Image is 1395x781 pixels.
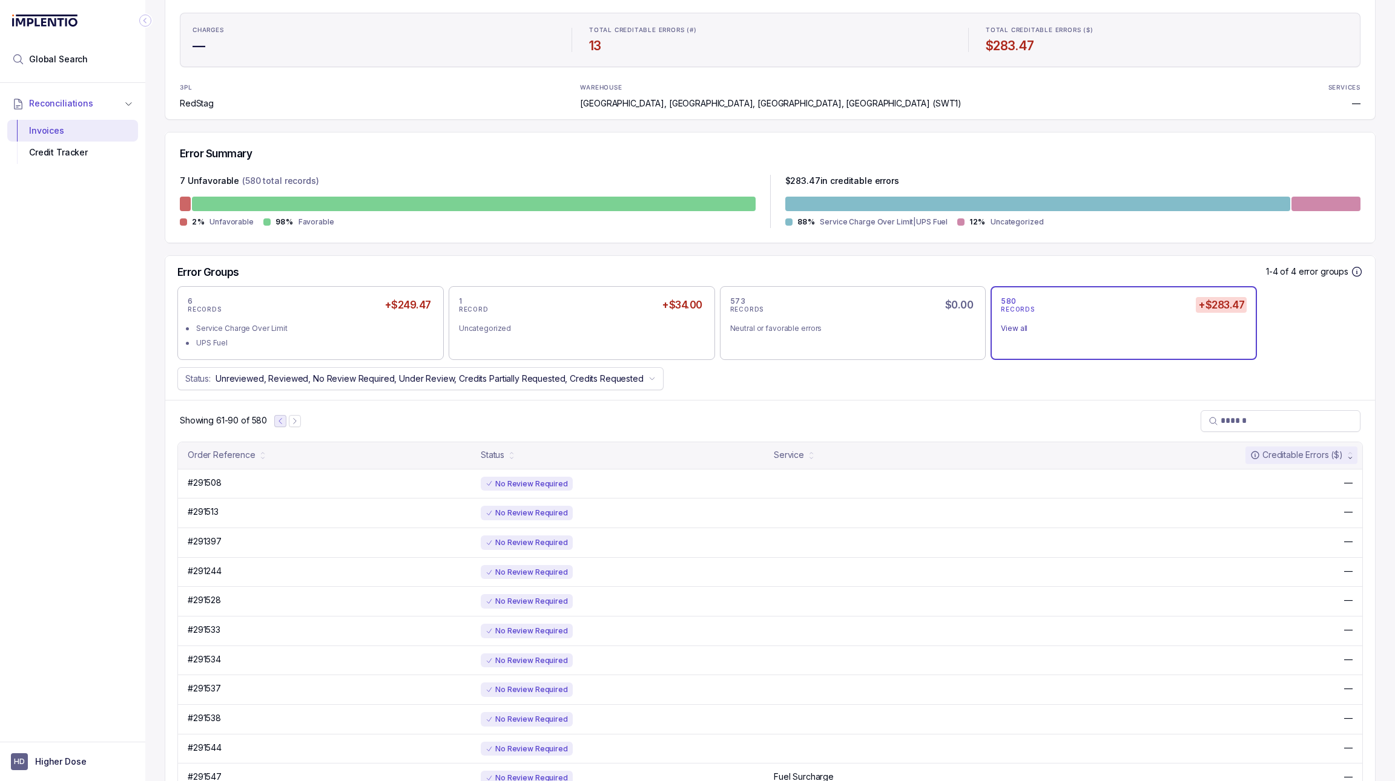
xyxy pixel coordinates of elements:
[459,322,695,335] div: Uncategorized
[17,142,128,163] div: Credit Tracker
[188,306,222,313] p: RECORDS
[196,322,432,335] div: Service Charge Over Limit
[481,565,573,580] div: No Review Required
[274,415,286,427] button: Previous Page
[589,27,697,34] p: TOTAL CREDITABLE ERRORS (#)
[1344,565,1353,577] p: —
[1344,624,1353,636] p: —
[986,38,1348,54] h4: $283.47
[180,175,239,189] p: 7 Unfavorable
[481,682,573,697] div: No Review Required
[138,13,153,28] div: Collapse Icon
[1299,266,1348,278] p: error groups
[188,565,222,577] p: #291244
[188,682,221,694] p: #291537
[180,13,1360,67] ul: Statistic Highlights
[180,414,267,426] p: Showing 61-90 of 580
[289,415,301,427] button: Next Page
[193,27,224,34] p: CHARGES
[991,216,1043,228] p: Uncategorized
[242,175,318,189] p: (580 total records)
[35,756,86,768] p: Higher Dose
[188,449,256,461] div: Order Reference
[188,535,222,547] p: #291397
[820,216,948,228] p: Service Charge Over Limit|UPS Fuel
[580,97,961,109] p: [GEOGRAPHIC_DATA], [GEOGRAPHIC_DATA], [GEOGRAPHIC_DATA], [GEOGRAPHIC_DATA] (SWT1)
[1250,449,1343,461] div: Creditable Errors ($)
[1344,594,1353,606] p: —
[785,175,899,189] p: $ 283.47 in creditable errors
[298,216,334,228] p: Favorable
[185,18,562,62] li: Statistic CHARGES
[481,449,504,461] div: Status
[216,373,644,385] p: Unreviewed, Reviewed, No Review Required, Under Review, Credits Partially Requested, Credits Requ...
[589,38,951,54] h4: 13
[978,18,1355,62] li: Statistic TOTAL CREDITABLE ERRORS ($)
[1001,296,1017,306] p: 580
[180,97,214,109] p: RedStag
[580,84,622,91] p: WAREHOUSE
[11,753,134,770] button: User initialsHigher Dose
[481,535,573,550] div: No Review Required
[481,742,573,756] div: No Review Required
[29,97,93,109] span: Reconciliations
[382,297,434,313] h5: +$249.47
[481,712,573,727] div: No Review Required
[1001,306,1035,313] p: RECORDS
[1344,712,1353,724] p: —
[774,449,804,461] div: Service
[29,53,88,65] span: Global Search
[188,712,221,724] p: #291538
[582,18,958,62] li: Statistic TOTAL CREDITABLE ERRORS (#)
[209,216,254,228] p: Unfavorable
[969,217,986,227] p: 12%
[193,38,555,54] h4: —
[797,217,816,227] p: 88%
[943,297,975,313] h5: $0.00
[730,306,764,313] p: RECORDS
[185,373,211,385] p: Status:
[196,337,432,349] div: UPS Fuel
[1344,682,1353,694] p: —
[481,506,573,520] div: No Review Required
[177,367,664,390] button: Status:Unreviewed, Reviewed, No Review Required, Under Review, Credits Partially Requested, Credi...
[481,477,573,491] div: No Review Required
[275,217,294,227] p: 98%
[188,477,222,489] p: #291508
[1344,535,1353,547] p: —
[1352,97,1360,109] p: —
[188,594,221,606] p: #291528
[459,306,489,313] p: RECORD
[188,742,222,754] p: #291544
[481,624,573,638] div: No Review Required
[459,296,463,306] p: 1
[1328,84,1360,91] p: SERVICES
[1344,742,1353,754] p: —
[180,84,211,91] p: 3PL
[730,296,746,306] p: 573
[481,653,573,668] div: No Review Required
[7,117,138,166] div: Reconciliations
[1266,266,1299,278] p: 1-4 of 4
[188,624,220,636] p: #291533
[7,90,138,117] button: Reconciliations
[481,594,573,609] div: No Review Required
[180,147,252,160] h5: Error Summary
[1196,297,1247,313] h5: +$283.47
[188,296,193,306] p: 6
[1344,506,1353,518] p: —
[1344,653,1353,665] p: —
[1001,322,1237,335] div: View all
[192,217,205,227] p: 2%
[11,753,28,770] span: User initials
[659,297,704,313] h5: +$34.00
[1344,477,1353,489] p: —
[177,266,239,279] h5: Error Groups
[730,322,966,335] div: Neutral or favorable errors
[17,120,128,142] div: Invoices
[188,653,221,665] p: #291534
[180,414,267,426] div: Remaining page entries
[188,506,219,518] p: #291513
[986,27,1093,34] p: TOTAL CREDITABLE ERRORS ($)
